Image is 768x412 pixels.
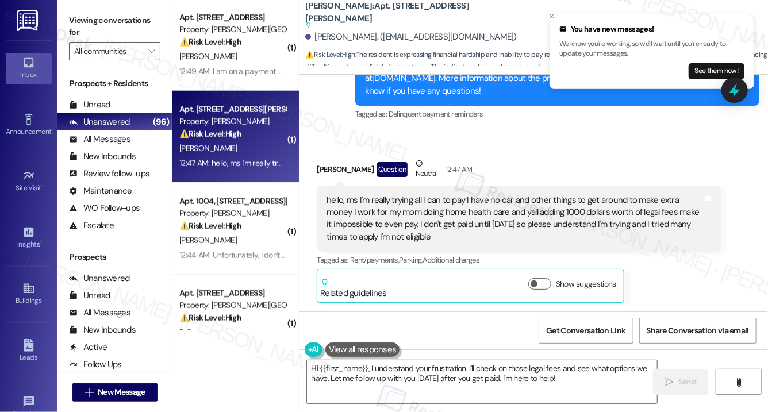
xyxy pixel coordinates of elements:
div: Escalate [69,220,114,232]
div: Property: [PERSON_NAME][GEOGRAPHIC_DATA] [179,299,286,311]
button: See them now! [689,63,744,79]
span: Rent/payments , [350,255,399,265]
button: Send [653,369,709,395]
div: 12:47 AM [443,163,473,175]
div: Neutral [413,157,440,182]
div: New Inbounds [69,151,136,163]
strong: ⚠️ Risk Level: High [305,50,355,59]
div: WO Follow-ups [69,202,140,214]
span: Share Conversation via email [647,325,749,337]
div: Related guidelines [320,278,387,299]
a: [DOMAIN_NAME] [372,72,435,84]
strong: ⚠️ Risk Level: High [179,221,241,231]
div: Unanswered [69,272,130,284]
div: [PERSON_NAME] [317,157,721,186]
label: Show suggestions [556,278,616,290]
div: Tagged as: [355,106,759,122]
div: (96) [150,113,172,131]
span: Get Conversation Link [546,325,625,337]
div: Unread [69,99,110,111]
div: All Messages [69,133,130,145]
div: Active [69,341,107,353]
div: Apt. [STREET_ADDRESS][PERSON_NAME] [179,103,286,115]
label: Viewing conversations for [69,11,160,42]
span: • [40,238,41,247]
div: Apt. [STREET_ADDRESS] [179,11,286,24]
strong: ⚠️ Risk Level: High [179,37,241,47]
div: All Messages [69,307,130,319]
span: New Message [98,386,145,398]
div: Maintenance [69,185,132,197]
p: We know you're working, so we'll wait until you're ready to update your messages. [559,39,744,59]
div: New Inbounds [69,324,136,336]
span: • [41,182,43,190]
i:  [665,378,674,387]
span: • [51,126,53,134]
a: Site Visit • [6,166,52,197]
div: [PERSON_NAME]. ([EMAIL_ADDRESS][DOMAIN_NAME]) [305,31,517,43]
button: Get Conversation Link [539,318,633,344]
a: Leads [6,336,52,367]
div: Apt. [STREET_ADDRESS] [179,287,286,299]
i:  [734,378,743,387]
div: 12:49 AM: I am on a payment agreement [179,66,314,76]
div: Property: [PERSON_NAME] [179,115,286,128]
div: Apt. 1004, [STREET_ADDRESS][PERSON_NAME] [179,195,286,207]
button: Share Conversation via email [639,318,757,344]
span: Send [678,376,696,388]
span: [PERSON_NAME] [179,143,237,153]
span: Parking , [399,255,423,265]
input: All communities [74,42,142,60]
div: Question [377,162,408,176]
img: ResiDesk Logo [17,10,40,31]
button: New Message [72,383,158,402]
div: Follow Ups [69,359,122,371]
span: Delinquent payment reminders [389,109,483,119]
span: [PERSON_NAME] [179,235,237,245]
div: Review follow-ups [69,168,149,180]
div: Unanswered [69,116,130,128]
button: Close toast [546,10,558,22]
span: [PERSON_NAME] [179,51,237,61]
i:  [148,47,155,56]
div: hello, ms I'm really trying all I can to pay I have no car and other things to get around to make... [327,194,702,244]
div: Tagged as: [317,252,721,268]
div: You have new messages! [559,24,744,35]
div: Property: [PERSON_NAME][GEOGRAPHIC_DATA] [179,24,286,36]
a: Inbox [6,53,52,84]
div: Prospects [57,251,172,263]
i:  [85,388,93,397]
span: P. Opel [179,327,202,337]
a: Insights • [6,222,52,253]
strong: ⚠️ Risk Level: High [179,129,241,139]
strong: ⚠️ Risk Level: High [179,313,241,323]
span: Additional charges [423,255,479,265]
textarea: Hi {{first_name}}, I understand your frustration. I'll check on those legal fees and see what opt... [307,360,657,403]
div: Prospects + Residents [57,78,172,90]
div: Unread [69,290,110,302]
a: Buildings [6,279,52,310]
div: Property: [PERSON_NAME] [179,207,286,220]
span: : The resident is expressing financial hardship and inability to pay rent due to added legal fees... [305,49,768,74]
